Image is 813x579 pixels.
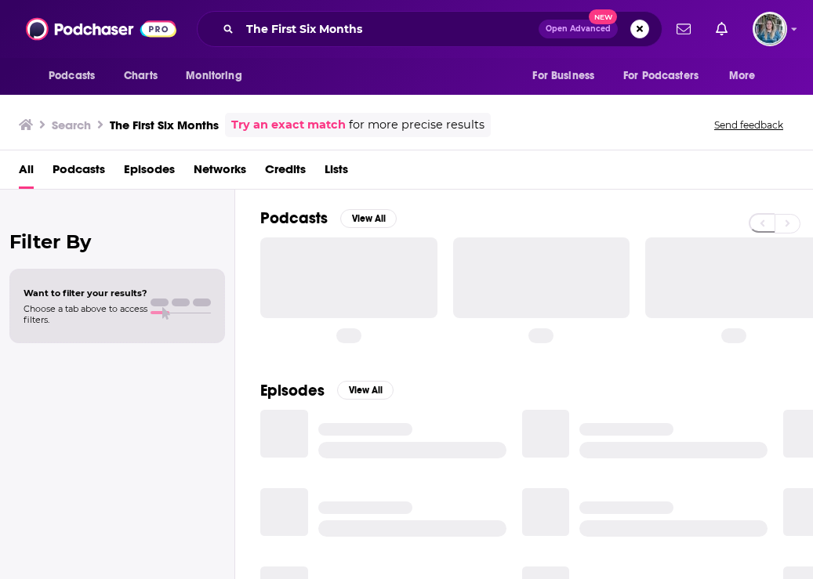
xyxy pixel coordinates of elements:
[114,61,167,91] a: Charts
[325,157,348,189] a: Lists
[24,288,147,299] span: Want to filter your results?
[753,12,787,46] img: User Profile
[589,9,617,24] span: New
[613,61,721,91] button: open menu
[670,16,697,42] a: Show notifications dropdown
[521,61,614,91] button: open menu
[26,14,176,44] img: Podchaser - Follow, Share and Rate Podcasts
[340,209,397,228] button: View All
[260,381,394,400] a: EpisodesView All
[194,157,246,189] a: Networks
[729,65,756,87] span: More
[124,65,158,87] span: Charts
[753,12,787,46] button: Show profile menu
[124,157,175,189] a: Episodes
[623,65,699,87] span: For Podcasters
[260,208,397,228] a: PodcastsView All
[337,381,394,400] button: View All
[186,65,241,87] span: Monitoring
[197,11,662,47] div: Search podcasts, credits, & more...
[546,25,611,33] span: Open Advanced
[718,61,775,91] button: open menu
[260,208,328,228] h2: Podcasts
[753,12,787,46] span: Logged in as EllaDavidson
[175,61,262,91] button: open menu
[38,61,115,91] button: open menu
[260,381,325,400] h2: Episodes
[52,118,91,132] h3: Search
[710,118,788,132] button: Send feedback
[110,118,219,132] h3: The First Six Months
[53,157,105,189] a: Podcasts
[231,116,346,134] a: Try an exact match
[539,20,618,38] button: Open AdvancedNew
[24,303,147,325] span: Choose a tab above to access filters.
[349,116,485,134] span: for more precise results
[19,157,34,189] a: All
[49,65,95,87] span: Podcasts
[710,16,734,42] a: Show notifications dropdown
[265,157,306,189] a: Credits
[9,230,225,253] h2: Filter By
[240,16,539,42] input: Search podcasts, credits, & more...
[532,65,594,87] span: For Business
